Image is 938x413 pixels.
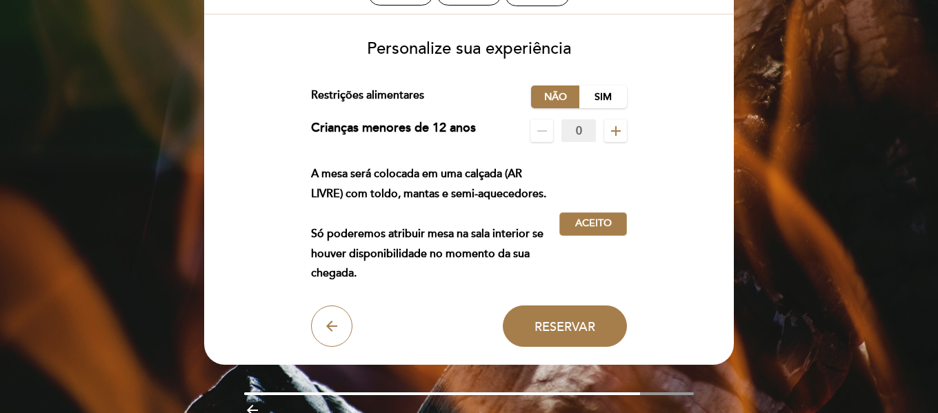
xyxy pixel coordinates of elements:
[503,305,627,347] button: Reservar
[531,85,579,108] label: Não
[535,319,595,334] span: Reservar
[575,216,612,231] span: Aceito
[311,305,352,347] button: arrow_back
[311,85,532,108] div: Restrições alimentares
[323,318,340,334] i: arrow_back
[311,119,476,142] div: Crianças menores de 12 anos
[559,212,627,236] button: Aceito
[367,39,571,59] span: Personalize sua experiência
[579,85,627,108] label: Sim
[534,123,550,139] i: remove
[608,123,624,139] i: add
[311,164,560,283] div: A mesa será colocada em uma calçada (AR LIVRE) com toldo, mantas e semi-aquecedores. Só poderemos...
